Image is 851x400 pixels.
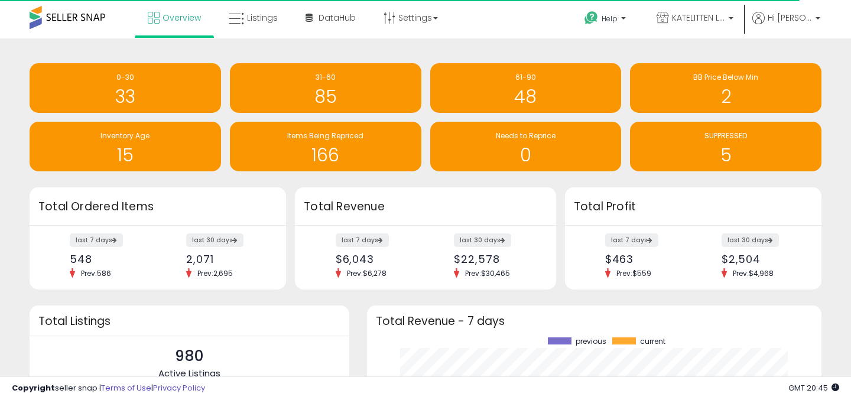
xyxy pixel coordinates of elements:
span: SUPPRESSED [704,131,747,141]
h1: 5 [636,145,816,165]
span: Needs to Reprice [496,131,556,141]
h1: 166 [236,145,415,165]
p: 980 [158,345,220,368]
span: Inventory Age [100,131,150,141]
div: seller snap | | [12,383,205,394]
span: Prev: 586 [75,268,117,278]
div: $22,578 [454,253,535,265]
span: current [640,337,665,346]
i: Get Help [584,11,599,25]
h1: 85 [236,87,415,106]
a: Items Being Repriced 166 [230,122,421,171]
a: Hi [PERSON_NAME] [752,12,820,38]
span: DataHub [319,12,356,24]
span: BB Price Below Min [693,72,758,82]
span: 0-30 [116,72,134,82]
span: Prev: $30,465 [459,268,516,278]
span: Items Being Repriced [287,131,363,141]
h1: 33 [35,87,215,106]
span: Prev: $4,968 [727,268,779,278]
a: Inventory Age 15 [30,122,221,171]
span: Help [602,14,618,24]
span: Listings [247,12,278,24]
span: 31-60 [316,72,336,82]
a: 0-30 33 [30,63,221,113]
a: 61-90 48 [430,63,622,113]
span: previous [576,337,606,346]
span: Overview [163,12,201,24]
a: BB Price Below Min 2 [630,63,821,113]
label: last 7 days [605,233,658,247]
div: 548 [70,253,149,265]
h1: 2 [636,87,816,106]
label: last 30 days [186,233,243,247]
h1: 48 [436,87,616,106]
a: SUPPRESSED 5 [630,122,821,171]
a: 31-60 85 [230,63,421,113]
span: Prev: $559 [610,268,657,278]
h1: 15 [35,145,215,165]
div: $463 [605,253,684,265]
a: Terms of Use [101,382,151,394]
span: Prev: $6,278 [341,268,392,278]
span: 2025-10-7 20:45 GMT [788,382,839,394]
a: Needs to Reprice 0 [430,122,622,171]
div: $6,043 [336,253,417,265]
label: last 30 days [454,233,511,247]
a: Privacy Policy [153,382,205,394]
label: last 7 days [336,233,389,247]
label: last 7 days [70,233,123,247]
h3: Total Revenue [304,199,547,215]
span: KATELITTEN LLC [672,12,725,24]
span: 61-90 [515,72,536,82]
span: Hi [PERSON_NAME] [768,12,812,24]
strong: Copyright [12,382,55,394]
h1: 0 [436,145,616,165]
span: Prev: 2,695 [191,268,239,278]
span: Active Listings [158,367,220,379]
label: last 30 days [722,233,779,247]
h3: Total Revenue - 7 days [376,317,813,326]
h3: Total Listings [38,317,340,326]
h3: Total Profit [574,199,813,215]
a: Help [575,2,638,38]
h3: Total Ordered Items [38,199,277,215]
div: $2,504 [722,253,801,265]
div: 2,071 [186,253,265,265]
